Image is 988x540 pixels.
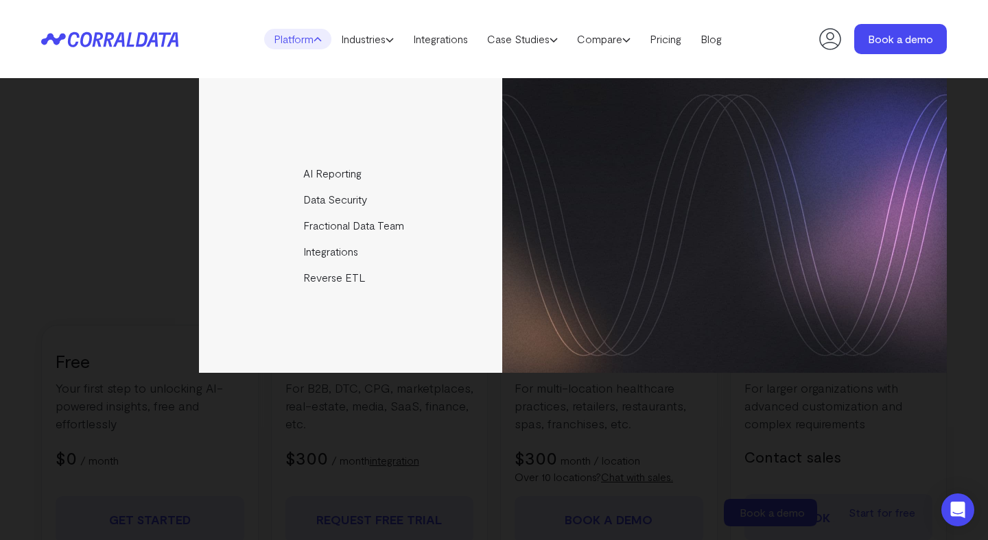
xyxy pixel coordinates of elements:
[640,29,691,49] a: Pricing
[199,238,504,265] a: Integrations
[854,24,947,54] a: Book a demo
[567,29,640,49] a: Compare
[331,29,403,49] a: Industries
[941,493,974,526] div: Open Intercom Messenger
[199,160,504,186] a: AI Reporting
[478,29,567,49] a: Case Studies
[199,186,504,212] a: Data Security
[691,29,731,49] a: Blog
[199,212,504,238] a: Fractional Data Team
[403,29,478,49] a: Integrations
[264,29,331,49] a: Platform
[199,265,504,291] a: Reverse ETL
